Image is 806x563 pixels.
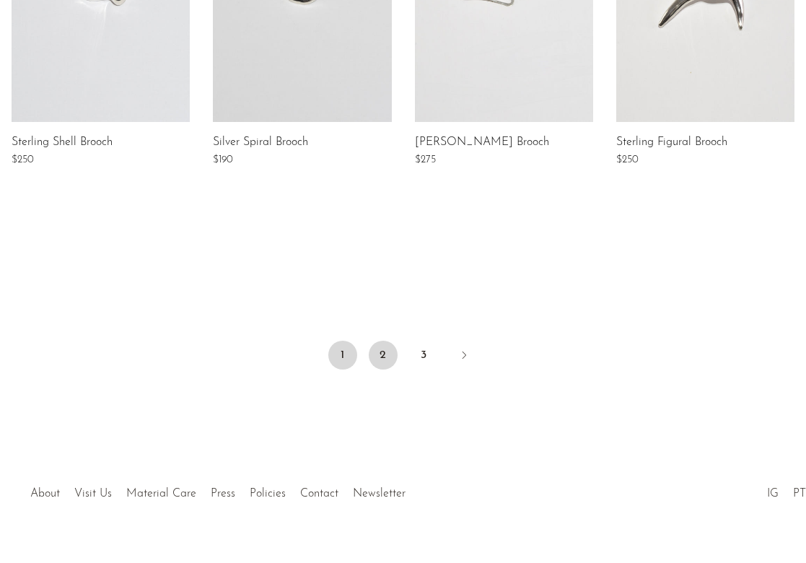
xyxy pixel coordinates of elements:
a: Sterling Shell Brooch [12,136,113,149]
span: $190 [213,154,233,165]
a: [PERSON_NAME] Brooch [415,136,549,149]
a: 2 [369,341,398,370]
span: $275 [415,154,436,165]
a: Next [450,341,478,372]
a: Silver Spiral Brooch [213,136,308,149]
a: PT [793,488,806,499]
a: Press [211,488,235,499]
a: 3 [409,341,438,370]
ul: Quick links [23,476,413,504]
a: IG [767,488,779,499]
span: $250 [12,154,34,165]
span: 1 [328,341,357,370]
a: About [30,488,60,499]
a: Visit Us [74,488,112,499]
span: $250 [616,154,639,165]
a: Sterling Figural Brooch [616,136,727,149]
a: Policies [250,488,286,499]
a: Material Care [126,488,196,499]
